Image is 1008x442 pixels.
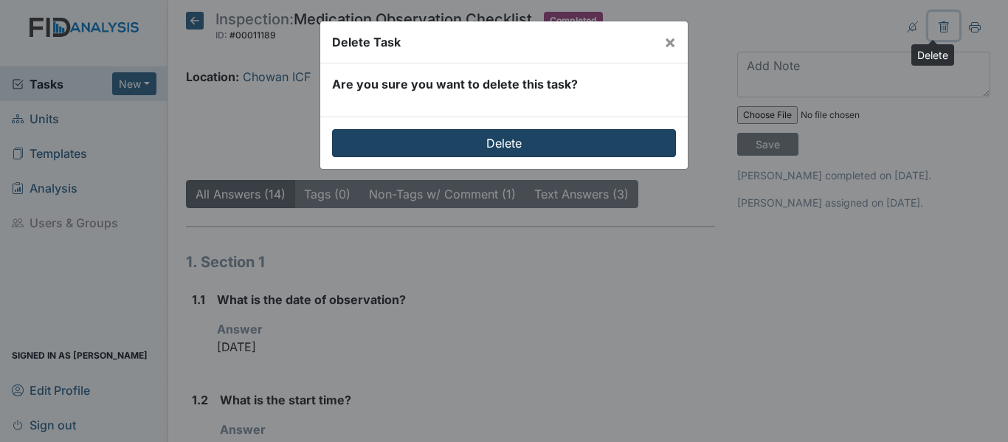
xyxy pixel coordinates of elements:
[664,31,676,52] span: ×
[332,33,401,51] div: Delete Task
[652,21,688,63] button: Close
[911,44,954,66] div: Delete
[332,77,578,91] strong: Are you sure you want to delete this task?
[332,129,676,157] input: Delete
